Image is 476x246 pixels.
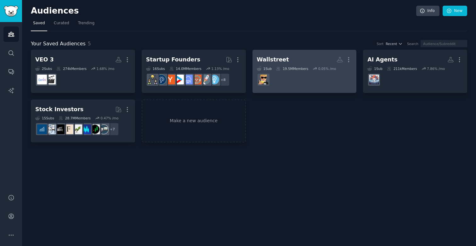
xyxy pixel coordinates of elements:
[257,66,272,71] div: 1 Sub
[386,42,397,46] span: Recent
[37,75,47,84] img: gemini_pro
[443,6,467,16] a: New
[363,50,467,93] a: AI Agents1Sub211kMembers7.86% /moAI_Agents
[252,50,357,93] a: Wallstreet1Sub19.5MMembers0.05% /mowallstreetbets
[169,66,201,71] div: 14.0M Members
[59,116,91,120] div: 28.7M Members
[31,6,416,16] h2: Audiences
[217,73,230,86] div: + 8
[88,41,91,47] span: 5
[56,66,87,71] div: 274k Members
[416,6,439,16] a: Info
[96,66,114,71] div: 1.68 % /mo
[174,75,184,84] img: startup
[146,66,165,71] div: 16 Sub s
[52,18,71,31] a: Curated
[55,124,65,134] img: FinancialCareers
[201,75,210,84] img: startups
[165,75,175,84] img: ycombinator
[367,56,397,64] div: AI Agents
[386,42,403,46] button: Recent
[156,75,166,84] img: Entrepreneurship
[211,66,229,71] div: 1.13 % /mo
[72,124,82,134] img: investing
[35,56,54,64] div: VEO 3
[35,106,83,113] div: Stock Investors
[276,66,308,71] div: 19.5M Members
[367,66,382,71] div: 1 Sub
[35,116,54,120] div: 15 Sub s
[37,124,47,134] img: dividends
[148,75,157,84] img: growmybusiness
[421,40,467,47] input: Audience/Subreddit
[46,75,56,84] img: aivideo
[183,75,193,84] img: SaaS
[146,56,200,64] div: Startup Founders
[100,116,118,120] div: 0.47 % /mo
[257,56,289,64] div: Wallstreet
[318,66,336,71] div: 0.05 % /mo
[35,66,52,71] div: 2 Sub s
[78,20,94,26] span: Trending
[142,50,246,93] a: Startup Founders16Subs14.0MMembers1.13% /mo+8EntrepreneurstartupsEntrepreneurRideAlongSaaSstartup...
[90,124,100,134] img: Daytrading
[369,75,379,84] img: AI_Agents
[192,75,201,84] img: EntrepreneurRideAlong
[407,42,418,46] div: Search
[258,75,268,84] img: wallstreetbets
[31,40,86,48] span: Your Saved Audiences
[209,75,219,84] img: Entrepreneur
[4,6,18,17] img: GummySearch logo
[46,124,56,134] img: options
[33,20,45,26] span: Saved
[377,42,384,46] div: Sort
[31,100,135,143] a: Stock Investors15Subs28.7MMembers0.47% /mo+7stocksDaytradingStockMarketinvestingfinanceFinancialC...
[54,20,69,26] span: Curated
[387,66,417,71] div: 211k Members
[106,123,119,136] div: + 7
[64,124,73,134] img: finance
[31,50,135,93] a: VEO 32Subs274kMembers1.68% /moaivideogemini_pro
[76,18,97,31] a: Trending
[31,18,47,31] a: Saved
[427,66,445,71] div: 7.86 % /mo
[99,124,109,134] img: stocks
[142,100,246,143] a: Make a new audience
[81,124,91,134] img: StockMarket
